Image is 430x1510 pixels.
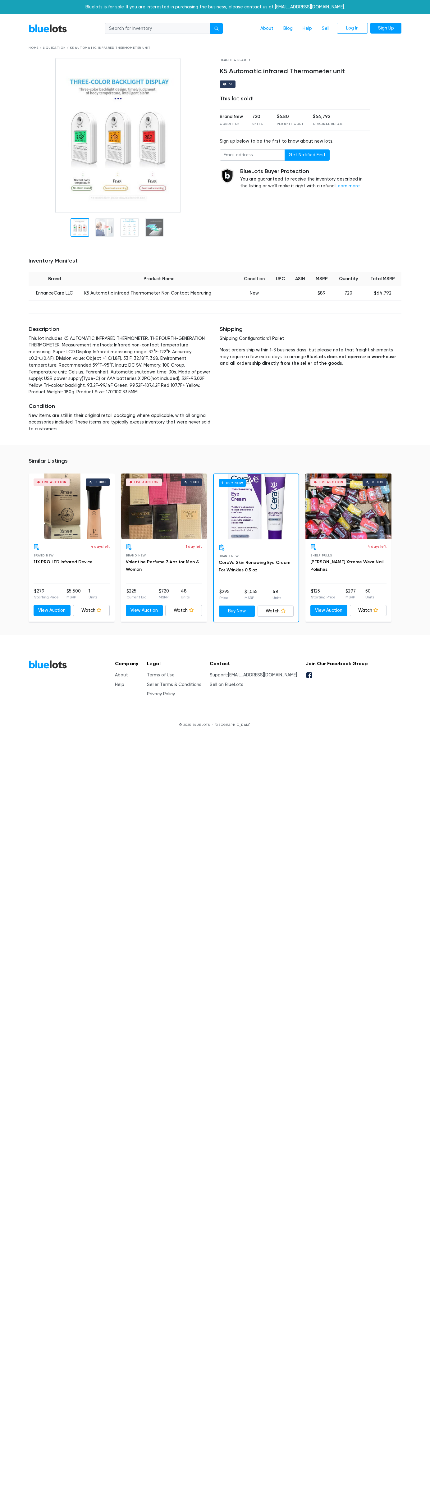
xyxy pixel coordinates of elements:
[345,588,356,600] li: $297
[310,272,333,286] th: MSRP
[219,479,246,487] h6: Buy Now
[345,594,356,600] p: MSRP
[219,560,290,573] a: CeraVe Skin Renewing Eye Cream For Wrinkles 0.5 oz
[337,23,368,34] a: Log In
[147,672,175,678] a: Terms of Use
[34,588,59,600] li: $279
[115,672,128,678] a: About
[126,559,199,572] a: Valentine Perfume 3.4oz for Men & Woman
[29,722,401,727] p: © 2025 BLUELOTS • [GEOGRAPHIC_DATA]
[219,554,239,558] span: Brand New
[29,474,115,539] a: Live Auction 0 bids
[310,605,347,616] a: View Auction
[219,595,230,601] p: Price
[147,661,201,666] h5: Legal
[220,335,401,342] p: Shipping Configuration:
[350,605,387,616] a: Watch
[34,605,71,616] a: View Auction
[66,594,81,600] p: MSRP
[372,481,383,484] div: 0 bids
[220,326,401,333] h5: Shipping
[73,605,110,616] a: Watch
[95,481,107,484] div: 0 bids
[80,272,238,286] th: Product Name
[365,588,374,600] li: 50
[80,286,238,301] td: K5 Automatic infraed Thermometer Non Contact Mearuring
[310,559,383,572] a: [PERSON_NAME] Xtreme Wear Nail Polishes
[306,661,368,666] h5: Join Our Facebook Group
[55,58,181,213] img: 7351804b-36a0-4cdf-9e1a-8a4ea79266f4-1748478685.jpg
[115,661,138,666] h5: Company
[186,544,202,549] p: 1 day left
[210,682,243,687] a: Sell on BlueLots
[311,594,336,600] p: Starting Price
[126,554,146,557] span: Brand New
[298,23,317,34] a: Help
[220,58,370,62] div: Health & Beauty
[272,588,281,601] li: 48
[29,272,80,286] th: Brand
[121,474,207,539] a: Live Auction 1 bid
[115,682,124,687] a: Help
[29,258,401,264] h5: Inventory Manifest
[190,481,199,484] div: 1 bid
[278,23,298,34] a: Blog
[159,588,169,600] li: $720
[126,588,147,600] li: $225
[29,286,80,301] td: EnhanceCare LLC
[272,595,281,601] p: Units
[252,122,268,126] div: Units
[258,606,294,617] a: Watch
[240,168,370,190] div: You are guaranteed to receive the inventory described in the listing or we'll make it right with ...
[34,594,59,600] p: Starting Price
[29,46,401,50] div: Home / Liquidation / K5 Automatic infrared Thermometer unit
[290,272,310,286] th: ASIN
[91,544,110,549] p: 4 days left
[219,588,230,601] li: $295
[271,272,290,286] th: UPC
[210,672,297,679] li: Support:
[181,588,190,600] li: 48
[181,594,190,600] p: Units
[277,113,304,120] div: $6.80
[238,272,271,286] th: Condition
[269,336,284,341] span: 1 Pallet
[89,588,97,600] li: 1
[29,24,67,33] a: BlueLots
[245,588,258,601] li: $1,055
[29,458,401,464] h5: Similar Listings
[165,605,202,616] a: Watch
[305,474,391,539] a: Live Auction 0 bids
[29,335,210,396] p: This lot includes K5 AUTOMATIC INFRARED THERMOMETER. THE FOURTH-GENERATION THERMOMETER. Measureme...
[317,23,334,34] a: Sell
[29,412,210,432] p: New items are still in their original retail packaging where applicable, with all original access...
[228,672,297,678] a: [EMAIL_ADDRESS][DOMAIN_NAME]
[364,286,401,301] td: $64,792
[220,347,401,367] p: Most orders ship within 1-3 business days, but please note that freight shipments may require a f...
[364,272,401,286] th: Total MSRP
[365,594,374,600] p: Units
[126,594,147,600] p: Current Bid
[34,554,54,557] span: Brand New
[134,481,159,484] div: Live Auction
[333,286,364,301] td: 720
[310,286,333,301] td: $89
[311,588,336,600] li: $125
[105,23,211,34] input: Search for inventory
[252,113,268,120] div: 720
[333,272,364,286] th: Quantity
[147,691,175,697] a: Privacy Policy
[159,594,169,600] p: MSRP
[240,168,370,175] h5: BlueLots Buyer Protection
[313,122,343,126] div: Original Retail
[228,83,232,86] div: 76
[220,149,285,161] input: Email address
[220,138,370,145] div: Sign up below to be the first to know about new lots.
[214,474,299,539] a: Buy Now
[220,95,370,102] div: This lot sold!
[66,588,81,600] li: $5,500
[220,168,235,184] img: buyer_protection_shield-3b65640a83011c7d3ede35a8e5a80bfdfaa6a97447f0071c1475b91a4b0b3d01.png
[29,326,210,333] h5: Description
[285,149,330,161] button: Get Notified First
[238,286,271,301] td: New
